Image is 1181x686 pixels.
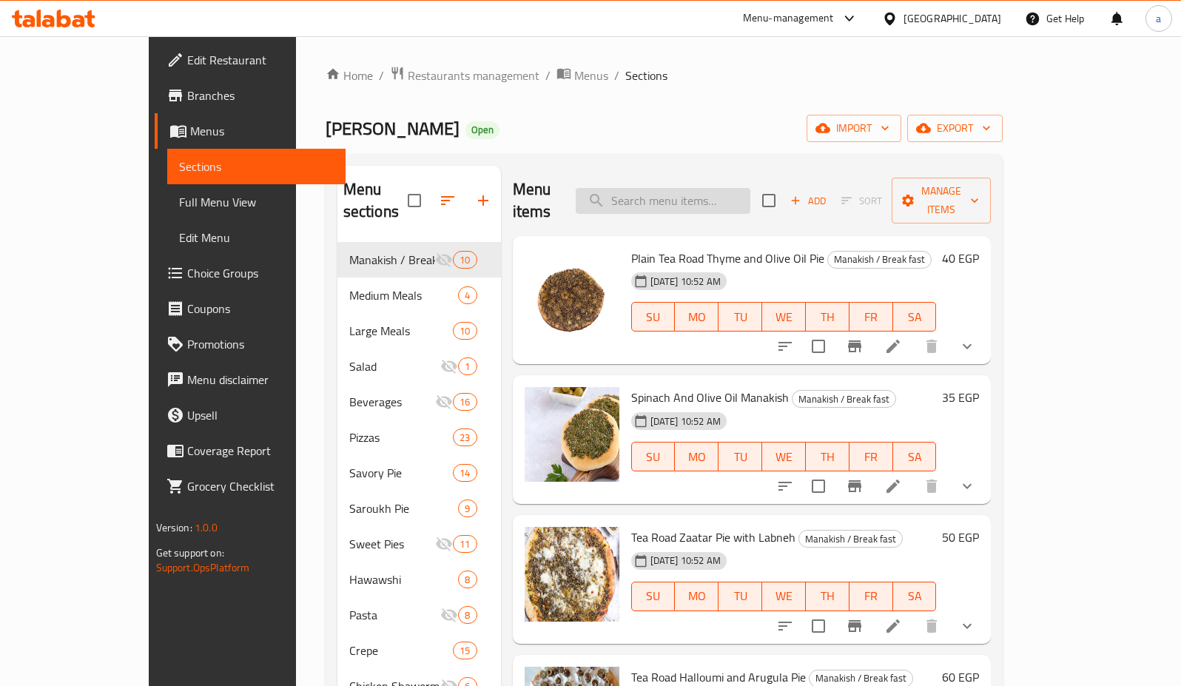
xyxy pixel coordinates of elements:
[631,247,824,269] span: Plain Tea Road Thyme and Olive Oil Pie
[638,306,670,328] span: SU
[187,300,334,317] span: Coupons
[458,286,477,304] div: items
[942,387,979,408] h6: 35 EGP
[675,442,719,471] button: MO
[545,67,551,84] li: /
[914,329,949,364] button: delete
[435,535,453,553] svg: Inactive section
[638,585,670,607] span: SU
[349,251,436,269] span: Manakish / Break fast
[156,518,192,537] span: Version:
[914,608,949,644] button: delete
[958,337,976,355] svg: Show Choices
[719,442,762,471] button: TU
[349,500,459,517] span: Saroukh Pie
[379,67,384,84] li: /
[187,406,334,424] span: Upsell
[343,178,408,223] h2: Menu sections
[556,66,608,85] a: Menus
[574,67,608,84] span: Menus
[807,115,901,142] button: import
[849,302,893,332] button: FR
[155,78,346,113] a: Branches
[349,286,459,304] div: Medium Meals
[155,397,346,433] a: Upsell
[337,313,501,349] div: Large Meals10
[1156,10,1161,27] span: a
[435,393,453,411] svg: Inactive section
[349,464,454,482] span: Savory Pie
[675,582,719,611] button: MO
[812,585,844,607] span: TH
[326,112,460,145] span: [PERSON_NAME]
[793,391,895,408] span: Manakish / Break fast
[349,393,436,411] span: Beverages
[453,464,477,482] div: items
[190,122,334,140] span: Menus
[792,390,896,408] div: Manakish / Break fast
[454,644,476,658] span: 15
[179,193,334,211] span: Full Menu View
[349,606,441,624] div: Pasta
[767,608,803,644] button: sort-choices
[349,535,436,553] div: Sweet Pies
[753,185,784,216] span: Select section
[762,442,806,471] button: WE
[155,326,346,362] a: Promotions
[349,322,454,340] span: Large Meals
[187,335,334,353] span: Promotions
[812,446,844,468] span: TH
[949,608,985,644] button: show more
[459,608,476,622] span: 8
[828,251,931,268] span: Manakish / Break fast
[762,302,806,332] button: WE
[349,571,459,588] span: Hawawshi
[454,466,476,480] span: 14
[167,149,346,184] a: Sections
[155,42,346,78] a: Edit Restaurant
[337,349,501,384] div: Salad1
[525,248,619,343] img: Plain Tea Road Thyme and Olive Oil Pie
[458,571,477,588] div: items
[187,87,334,104] span: Branches
[904,10,1001,27] div: [GEOGRAPHIC_DATA]
[958,477,976,495] svg: Show Choices
[465,124,499,136] span: Open
[631,386,789,408] span: Spinach And Olive Oil Manakish
[681,585,713,607] span: MO
[408,67,539,84] span: Restaurants management
[919,119,991,138] span: export
[724,446,756,468] span: TU
[465,121,499,139] div: Open
[195,518,218,537] span: 1.0.0
[458,500,477,517] div: items
[942,527,979,548] h6: 50 EGP
[681,446,713,468] span: MO
[855,306,887,328] span: FR
[907,115,1003,142] button: export
[430,183,465,218] span: Sort sections
[767,468,803,504] button: sort-choices
[837,468,872,504] button: Branch-specific-item
[645,554,727,568] span: [DATE] 10:52 AM
[167,220,346,255] a: Edit Menu
[155,468,346,504] a: Grocery Checklist
[459,360,476,374] span: 1
[155,113,346,149] a: Menus
[899,306,931,328] span: SA
[767,329,803,364] button: sort-choices
[187,477,334,495] span: Grocery Checklist
[768,585,800,607] span: WE
[435,251,453,269] svg: Inactive section
[884,477,902,495] a: Edit menu item
[942,248,979,269] h6: 40 EGP
[187,51,334,69] span: Edit Restaurant
[803,611,834,642] span: Select to update
[788,192,828,209] span: Add
[349,357,441,375] span: Salad
[337,597,501,633] div: Pasta8
[899,585,931,607] span: SA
